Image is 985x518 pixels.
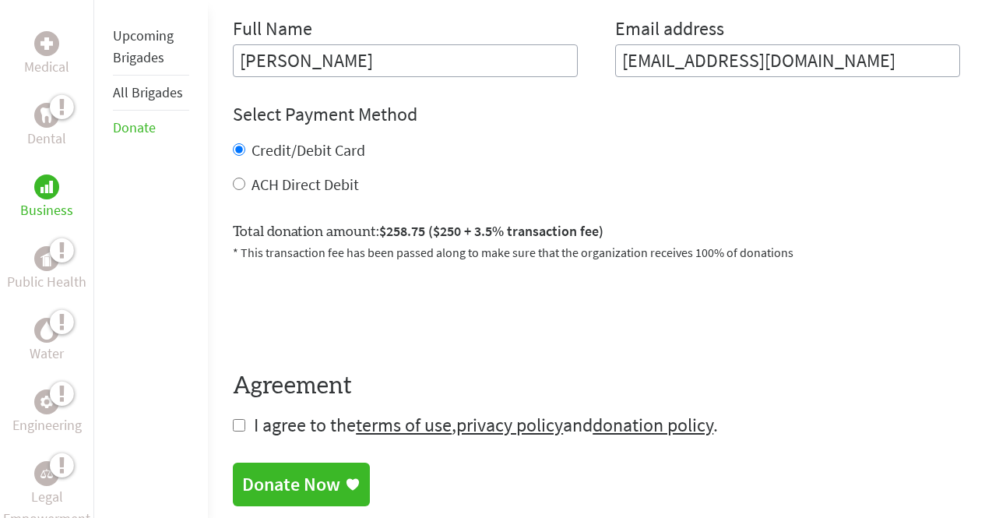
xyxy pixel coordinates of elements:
p: * This transaction fee has been passed along to make sure that the organization receives 100% of ... [233,243,960,262]
img: Legal Empowerment [40,469,53,478]
img: Public Health [40,251,53,266]
label: Credit/Debit Card [252,140,365,160]
p: Medical [24,56,69,78]
div: Water [34,318,59,343]
span: I agree to the , and . [254,413,718,437]
p: Business [20,199,73,221]
p: Water [30,343,64,365]
h4: Agreement [233,372,960,400]
a: BusinessBusiness [20,174,73,221]
a: Upcoming Brigades [113,26,174,66]
li: Upcoming Brigades [113,19,189,76]
div: Medical [34,31,59,56]
a: DentalDental [27,103,66,150]
span: $258.75 ($250 + 3.5% transaction fee) [379,222,603,240]
li: All Brigades [113,76,189,111]
label: Email address [615,16,724,44]
li: Donate [113,111,189,145]
label: Full Name [233,16,312,44]
a: privacy policy [456,413,563,437]
a: terms of use [356,413,452,437]
div: Dental [34,103,59,128]
a: donation policy [593,413,713,437]
div: Business [34,174,59,199]
a: Donate Now [233,463,370,506]
img: Medical [40,37,53,50]
h4: Select Payment Method [233,102,960,127]
iframe: reCAPTCHA [233,280,470,341]
img: Engineering [40,396,53,408]
a: MedicalMedical [24,31,69,78]
div: Legal Empowerment [34,461,59,486]
p: Public Health [7,271,86,293]
input: Your Email [615,44,960,77]
img: Business [40,181,53,193]
label: ACH Direct Debit [252,174,359,194]
a: Public HealthPublic Health [7,246,86,293]
a: EngineeringEngineering [12,389,82,436]
a: All Brigades [113,83,183,101]
div: Engineering [34,389,59,414]
label: Total donation amount: [233,220,603,243]
p: Dental [27,128,66,150]
div: Public Health [34,246,59,271]
input: Enter Full Name [233,44,578,77]
img: Dental [40,107,53,122]
p: Engineering [12,414,82,436]
a: WaterWater [30,318,64,365]
a: Donate [113,118,156,136]
div: Donate Now [242,472,340,497]
img: Water [40,321,53,339]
